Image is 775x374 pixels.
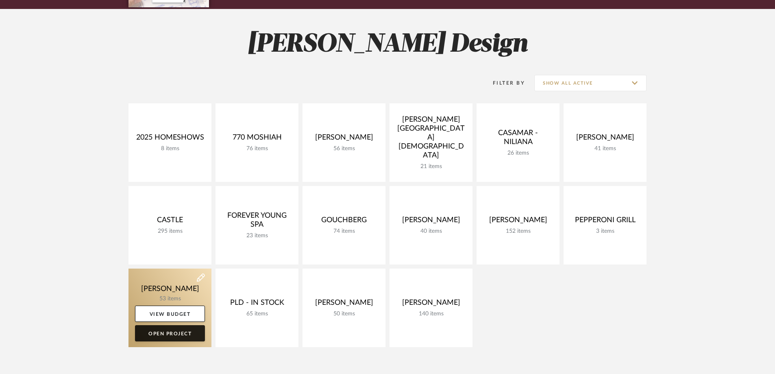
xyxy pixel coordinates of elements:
[483,216,553,228] div: [PERSON_NAME]
[396,216,466,228] div: [PERSON_NAME]
[570,228,640,235] div: 3 items
[309,216,379,228] div: GOUCHBERG
[483,129,553,150] div: CASAMAR - NILIANA
[396,311,466,317] div: 140 items
[135,145,205,152] div: 8 items
[222,232,292,239] div: 23 items
[135,325,205,341] a: Open Project
[396,298,466,311] div: [PERSON_NAME]
[135,133,205,145] div: 2025 HOMESHOWS
[222,211,292,232] div: FOREVER YOUNG SPA
[309,311,379,317] div: 50 items
[309,298,379,311] div: [PERSON_NAME]
[135,228,205,235] div: 295 items
[483,150,553,157] div: 26 items
[95,29,680,60] h2: [PERSON_NAME] Design
[483,228,553,235] div: 152 items
[309,228,379,235] div: 74 items
[570,133,640,145] div: [PERSON_NAME]
[222,145,292,152] div: 76 items
[570,216,640,228] div: PEPPERONI GRILL
[309,133,379,145] div: [PERSON_NAME]
[135,306,205,322] a: View Budget
[135,216,205,228] div: CASTLE
[222,298,292,311] div: PLD - IN STOCK
[482,79,525,87] div: Filter By
[396,115,466,163] div: [PERSON_NAME][GEOGRAPHIC_DATA][DEMOGRAPHIC_DATA]
[222,133,292,145] div: 770 MOSHIAH
[396,163,466,170] div: 21 items
[396,228,466,235] div: 40 items
[309,145,379,152] div: 56 items
[570,145,640,152] div: 41 items
[222,311,292,317] div: 65 items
